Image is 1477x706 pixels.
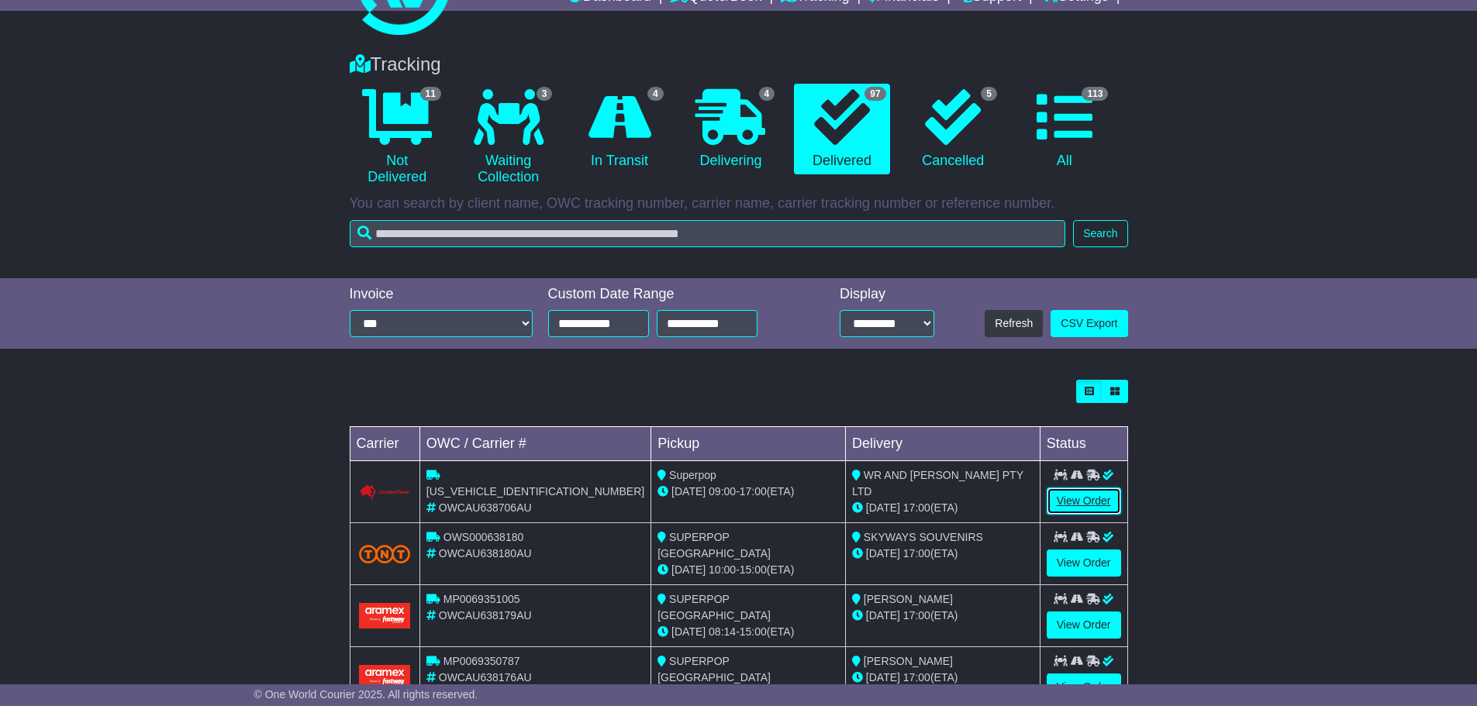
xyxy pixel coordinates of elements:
[866,501,900,514] span: [DATE]
[852,608,1034,624] div: (ETA)
[419,427,651,461] td: OWC / Carrier #
[1040,427,1127,461] td: Status
[864,531,983,543] span: SKYWAYS SOUVENIRS
[985,310,1043,337] button: Refresh
[254,688,478,701] span: © One World Courier 2025. All rights reserved.
[671,625,706,638] span: [DATE]
[651,427,846,461] td: Pickup
[852,546,1034,562] div: (ETA)
[359,665,410,691] img: Aramex.png
[866,609,900,622] span: [DATE]
[461,84,556,191] a: 3 Waiting Collection
[759,87,775,101] span: 4
[443,593,520,605] span: MP0069351005
[669,469,716,481] span: Superpop
[671,563,706,576] span: [DATE]
[864,87,885,101] span: 97
[350,84,445,191] a: 11 Not Delivered
[571,84,667,175] a: 4 In Transit
[548,286,797,303] div: Custom Date Range
[342,53,1136,76] div: Tracking
[657,531,771,560] span: SUPERPOP [GEOGRAPHIC_DATA]
[903,671,930,684] span: 17:00
[359,484,410,501] img: Couriers_Please.png
[1073,220,1127,247] button: Search
[864,655,953,667] span: [PERSON_NAME]
[709,485,736,498] span: 09:00
[439,609,532,622] span: OWCAU638179AU
[1047,673,1121,701] a: View Order
[350,286,533,303] div: Invoice
[350,195,1128,212] p: You can search by client name, OWC tracking number, carrier name, carrier tracking number or refe...
[903,501,930,514] span: 17:00
[852,670,1034,686] div: (ETA)
[537,87,553,101] span: 3
[683,84,778,175] a: 4 Delivering
[740,485,767,498] span: 17:00
[350,427,419,461] td: Carrier
[1051,310,1127,337] a: CSV Export
[647,87,664,101] span: 4
[709,625,736,638] span: 08:14
[657,562,839,578] div: - (ETA)
[657,593,771,622] span: SUPERPOP [GEOGRAPHIC_DATA]
[864,593,953,605] span: [PERSON_NAME]
[740,625,767,638] span: 15:00
[1082,87,1108,101] span: 113
[657,484,839,500] div: - (ETA)
[845,427,1040,461] td: Delivery
[852,469,1023,498] span: WR AND [PERSON_NAME] PTY LTD
[840,286,934,303] div: Display
[657,655,771,684] span: SUPERPOP [GEOGRAPHIC_DATA]
[426,485,644,498] span: [US_VEHICLE_IDENTIFICATION_NUMBER]
[671,485,706,498] span: [DATE]
[794,84,889,175] a: 97 Delivered
[1047,487,1121,515] a: View Order
[359,545,410,563] img: TNT_Domestic.png
[852,500,1034,516] div: (ETA)
[903,547,930,560] span: 17:00
[981,87,997,101] span: 5
[1047,549,1121,577] a: View Order
[420,87,441,101] span: 11
[709,563,736,576] span: 10:00
[866,671,900,684] span: [DATE]
[657,624,839,640] div: - (ETA)
[443,531,524,543] span: OWS000638180
[1047,611,1121,639] a: View Order
[1016,84,1112,175] a: 113 All
[906,84,1001,175] a: 5 Cancelled
[740,563,767,576] span: 15:00
[903,609,930,622] span: 17:00
[439,671,532,684] span: OWCAU638176AU
[439,501,532,514] span: OWCAU638706AU
[359,603,410,629] img: Aramex.png
[439,547,532,560] span: OWCAU638180AU
[866,547,900,560] span: [DATE]
[443,655,520,667] span: MP0069350787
